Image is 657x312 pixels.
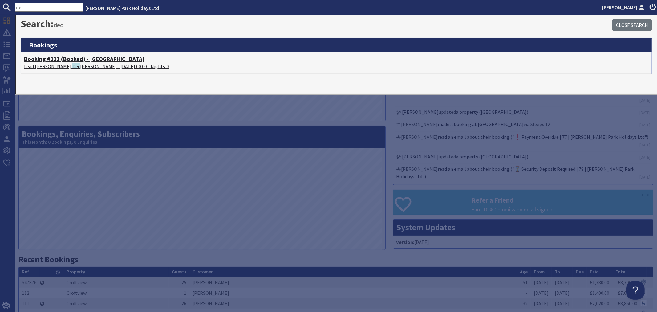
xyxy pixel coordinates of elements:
[193,269,213,275] a: Customer
[534,269,545,275] a: From
[590,290,609,296] a: £1,400.00
[471,196,653,204] h3: Refer a Friend
[402,109,439,115] a: [PERSON_NAME]
[602,4,646,11] a: [PERSON_NAME]
[395,237,651,247] li: [DATE]
[615,269,627,275] a: Total
[184,290,186,296] span: 1
[181,300,186,306] span: 26
[396,222,455,232] a: System Updates
[531,288,552,298] td: [DATE]
[520,269,528,275] a: Age
[15,3,83,12] input: SEARCH
[2,302,10,310] img: staytech_i_w-64f4e8e9ee0a9c174fd5317b4b171b261742d2d393467e5bdba4413f4f884c10.svg
[72,63,80,69] span: Dec
[641,279,647,285] img: Referer: Sleeps 12
[22,139,382,145] small: This Month: 0 Bookings, 0 Enquiries
[19,288,40,298] td: 112
[471,206,653,214] p: Earn 10% Commission on all signups
[590,279,609,285] a: £1,780.00
[639,122,650,128] a: [DATE]
[189,277,517,288] td: [PERSON_NAME]
[618,290,637,296] a: £7,000.00
[639,154,650,160] a: [DATE]
[456,109,528,115] a: a property ([GEOGRAPHIC_DATA])
[639,97,650,103] a: [DATE]
[531,298,552,309] td: [DATE]
[67,300,87,306] a: Croftview
[552,298,573,309] td: [DATE]
[641,300,647,306] img: Referer: Hinton Park Holidays Ltd
[396,239,414,245] strong: Version:
[438,121,524,127] a: made a booking at [GEOGRAPHIC_DATA]
[395,132,651,152] li: [PERSON_NAME]
[395,119,651,132] li: [PERSON_NAME] via Sleeps 12
[612,19,652,31] a: Close Search
[21,38,652,52] h3: bookings
[517,288,531,298] td: -
[639,110,650,116] a: [DATE]
[590,300,609,306] a: £2,020.00
[395,152,651,164] li: updated
[181,279,186,285] span: 25
[189,288,517,298] td: [PERSON_NAME]
[590,269,599,275] a: Paid
[24,55,649,63] h4: Booking #111 (Booked) - [GEOGRAPHIC_DATA]
[531,277,552,288] td: [DATE]
[552,288,573,298] td: [DATE]
[395,164,651,183] li: [PERSON_NAME]
[395,107,651,119] li: updated
[618,279,637,285] a: £8,700.00
[555,269,560,275] a: To
[67,290,87,296] a: Croftview
[19,277,40,288] td: S47876
[618,300,637,306] a: £8,850.00
[189,298,517,309] td: [PERSON_NAME]
[402,154,439,160] a: [PERSON_NAME]
[24,55,649,70] a: Booking #111 (Booked) - [GEOGRAPHIC_DATA]Lead [PERSON_NAME]:Dec[PERSON_NAME] - [DATE] 00:00 - Nig...
[517,277,531,288] td: 51
[573,267,587,277] th: Due
[456,154,528,160] a: a property ([GEOGRAPHIC_DATA])
[85,5,159,11] a: [PERSON_NAME] Park Holidays Ltd
[393,190,653,215] a: Refer a Friend Earn 10% Commission on all signups
[18,254,79,265] a: Recent Bookings
[22,269,30,275] a: Ref.
[19,298,40,309] td: 111
[639,142,650,148] a: [DATE]
[172,269,186,275] a: Guests
[517,298,531,309] td: 32
[21,18,612,30] h1: Search:
[19,126,385,148] h2: Bookings, Enquiries, Subscribers
[626,281,645,300] iframe: Toggle Customer Support
[552,277,573,288] td: [DATE]
[642,192,651,199] a: HIDE
[395,87,651,107] li: [PERSON_NAME]
[67,279,87,285] a: Croftview
[396,166,634,179] a: read an email about their booking ("⏳ Security Deposit Required | 79 | [PERSON_NAME] Park Holiday...
[24,63,649,70] p: Lead [PERSON_NAME]: [PERSON_NAME] - [DATE] 00:00 - Nights: 3
[67,269,85,275] a: Property
[639,174,650,180] a: [DATE]
[438,134,648,140] a: read an email about their booking ("❗ Payment Overdue | 77 | [PERSON_NAME] Park Holidays Ltd")
[54,21,63,29] small: dec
